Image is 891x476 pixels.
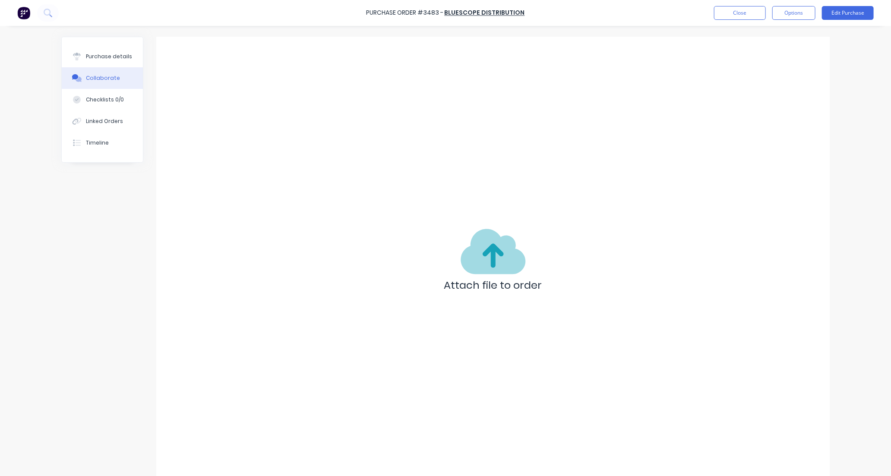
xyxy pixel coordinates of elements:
button: Linked Orders [62,110,143,132]
div: Collaborate [86,74,120,82]
img: Factory [17,6,30,19]
div: Purchase details [86,53,132,60]
p: Attach file to order [444,277,542,293]
button: Collaborate [62,67,143,89]
a: Bluescope Distribution [445,9,525,17]
div: Timeline [86,139,109,147]
div: Linked Orders [86,117,123,125]
div: Checklists 0/0 [86,96,124,104]
button: Timeline [62,132,143,154]
button: Edit Purchase [822,6,874,20]
button: Close [714,6,766,20]
div: Purchase Order #3483 - [367,9,444,18]
button: Purchase details [62,46,143,67]
button: Options [772,6,815,20]
button: Checklists 0/0 [62,89,143,110]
